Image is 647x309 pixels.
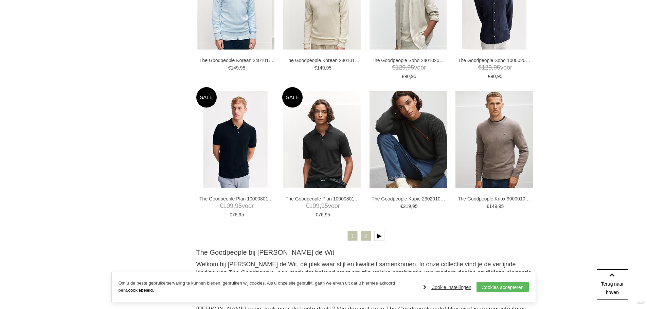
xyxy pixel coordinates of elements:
[488,74,491,79] span: €
[410,74,411,79] span: ,
[347,231,358,241] a: 1
[286,202,360,210] span: voor
[203,91,268,188] img: The Goodpeople Plan 10000801 Polo's
[403,204,411,209] span: 219
[497,204,499,209] span: ,
[411,74,416,79] span: 95
[402,74,405,79] span: €
[321,202,328,209] span: 95
[482,64,492,71] span: 129
[286,57,360,63] a: The Goodpeople Korean 24010100 Truien
[199,57,274,63] a: The Goodpeople Korean 24010100 Truien
[220,202,223,209] span: €
[230,212,232,217] span: €
[489,204,497,209] span: 149
[490,74,496,79] span: 90
[458,57,533,63] a: The Goodpeople Soho 10000201 Overhemden
[372,63,446,72] span: voor
[493,64,500,71] span: 95
[283,91,361,188] img: The Goodpeople Plan 10000801 Polo's
[412,204,418,209] span: 95
[325,65,326,71] span: ,
[326,65,331,71] span: 95
[235,202,242,209] span: 95
[407,64,414,71] span: 95
[637,299,645,307] a: Divide
[372,196,446,202] a: The Goodpeople Kapie 23020102 Truien
[286,196,360,202] a: The Goodpeople Plan 10000801 Polo's
[228,65,231,71] span: €
[405,74,410,79] span: 90
[237,212,239,217] span: ,
[458,63,533,72] span: voor
[231,65,238,71] span: 149
[487,204,489,209] span: €
[240,65,246,71] span: 95
[361,231,371,241] a: 2
[306,202,309,209] span: €
[370,91,447,188] img: The Goodpeople Kapie 23020102 Truien
[199,196,274,202] a: The Goodpeople Plan 10000801 Polo's
[324,212,325,217] span: ,
[497,74,503,79] span: 95
[309,202,320,209] span: 109
[372,57,446,63] a: The Goodpeople Soho 24010201 Overhemden
[314,65,317,71] span: €
[392,64,395,71] span: €
[395,64,406,71] span: 129
[317,65,325,71] span: 149
[239,212,244,217] span: 95
[478,64,482,71] span: €
[316,212,318,217] span: €
[318,212,324,217] span: 76
[128,288,152,293] a: cookiebeleid
[499,204,504,209] span: 95
[239,65,240,71] span: ,
[455,91,533,188] img: The Goodpeople Knox 90000101 Truien
[423,282,471,292] a: Cookie instellingen
[496,74,497,79] span: ,
[411,204,412,209] span: ,
[477,282,529,292] a: Cookies accepteren
[597,269,628,300] a: Terug naar boven
[196,248,536,257] h2: The Goodpeople bij [PERSON_NAME] de Wit
[232,212,237,217] span: 76
[325,212,330,217] span: 95
[320,202,321,209] span: ,
[458,196,533,202] a: The Goodpeople Knox 90000101 Truien
[199,202,274,210] span: voor
[492,64,493,71] span: ,
[223,202,233,209] span: 109
[400,204,403,209] span: €
[406,64,407,71] span: ,
[233,202,235,209] span: ,
[119,280,417,294] p: Om u de beste gebruikerservaring te kunnen bieden, gebruiken wij cookies. Als u onze site gebruik...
